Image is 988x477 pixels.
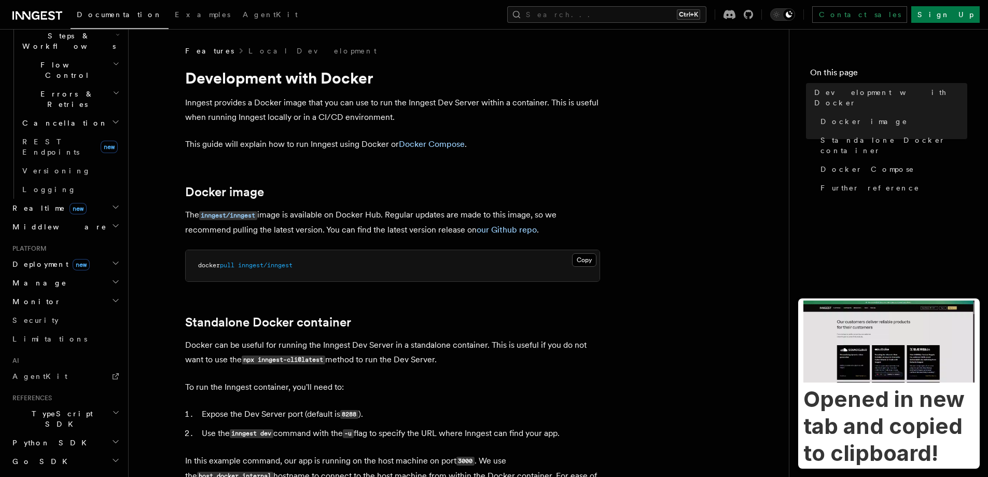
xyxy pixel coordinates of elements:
h4: On this page [810,66,967,83]
a: Versioning [18,161,122,180]
p: Docker can be useful for running the Inngest Dev Server in a standalone container. This is useful... [185,338,600,367]
span: Development with Docker [814,87,967,108]
span: new [73,259,90,270]
span: Python SDK [8,438,93,448]
a: Docker image [816,112,967,131]
button: Go SDK [8,452,122,471]
span: Security [12,316,59,324]
a: Standalone Docker container [185,315,351,330]
h1: Development with Docker [185,69,600,87]
span: Platform [8,244,47,253]
span: Further reference [820,183,920,193]
span: AI [8,357,19,365]
a: Further reference [816,179,967,197]
span: REST Endpoints [22,138,79,156]
a: Docker Compose [399,139,465,149]
a: Sign Up [911,6,980,23]
a: Security [8,311,122,330]
button: Monitor [8,292,122,311]
span: Manage [8,278,67,288]
span: inngest/inngest [238,262,293,269]
button: Copy [572,253,596,267]
code: -u [343,429,354,438]
button: Errors & Retries [18,85,122,114]
span: Middleware [8,222,107,232]
span: Cancellation [18,118,108,128]
span: Docker image [820,116,908,127]
a: Docker image [185,185,264,199]
kbd: Ctrl+K [677,9,700,20]
code: inngest dev [230,429,273,438]
code: inngest/inngest [199,211,257,220]
p: The image is available on Docker Hub. Regular updates are made to this image, so we recommend pul... [185,208,600,237]
p: This guide will explain how to run Inngest using Docker or . [185,137,600,152]
button: Toggle dark mode [770,8,795,21]
span: Examples [175,10,230,19]
button: TypeScript SDK [8,404,122,433]
li: Expose the Dev Server port (default is ). [199,407,600,422]
span: Deployment [8,259,90,269]
li: Use the command with the flag to specify the URL where Inngest can find your app. [199,426,600,441]
button: Middleware [8,217,122,236]
span: Go SDK [8,456,74,467]
button: Flow Control [18,56,122,85]
span: AgentKit [243,10,298,19]
span: Docker Compose [820,164,914,174]
code: npx inngest-cli@latest [242,356,325,364]
span: pull [220,262,234,269]
span: Versioning [22,167,91,175]
a: Examples [169,3,236,28]
p: Inngest provides a Docker image that you can use to run the Inngest Dev Server within a container... [185,96,600,125]
a: Logging [18,180,122,199]
a: Local Development [248,46,377,56]
span: Errors & Retries [18,89,113,110]
span: TypeScript SDK [8,408,112,429]
span: new [69,203,87,214]
button: Cancellation [18,114,122,132]
a: REST Endpointsnew [18,132,122,161]
span: AgentKit [12,372,67,380]
span: Limitations [12,335,87,343]
span: Standalone Docker container [820,135,967,156]
p: To run the Inngest container, you'll need to: [185,380,600,394]
a: Development with Docker [810,83,967,112]
button: Search...Ctrl+K [507,6,706,23]
button: Manage [8,274,122,292]
span: Realtime [8,203,87,213]
a: our Github repo [477,225,537,235]
div: Inngest Functions [8,8,122,199]
button: Python SDK [8,433,122,452]
a: inngest/inngest [199,210,257,220]
button: Deploymentnew [8,255,122,274]
span: Monitor [8,296,61,307]
span: Features [185,46,234,56]
span: Flow Control [18,60,113,80]
span: new [101,141,118,153]
a: Docker Compose [816,160,967,179]
a: Limitations [8,330,122,348]
span: docker [198,262,220,269]
code: 8288 [340,410,358,419]
span: Steps & Workflows [18,31,116,51]
button: Steps & Workflows [18,26,122,56]
span: References [8,394,52,402]
code: 3000 [456,457,475,466]
a: AgentKit [8,367,122,386]
a: Documentation [71,3,169,29]
button: Realtimenew [8,199,122,217]
a: Contact sales [812,6,907,23]
span: Documentation [77,10,162,19]
a: Standalone Docker container [816,131,967,160]
span: Logging [22,185,76,194]
a: AgentKit [236,3,304,28]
